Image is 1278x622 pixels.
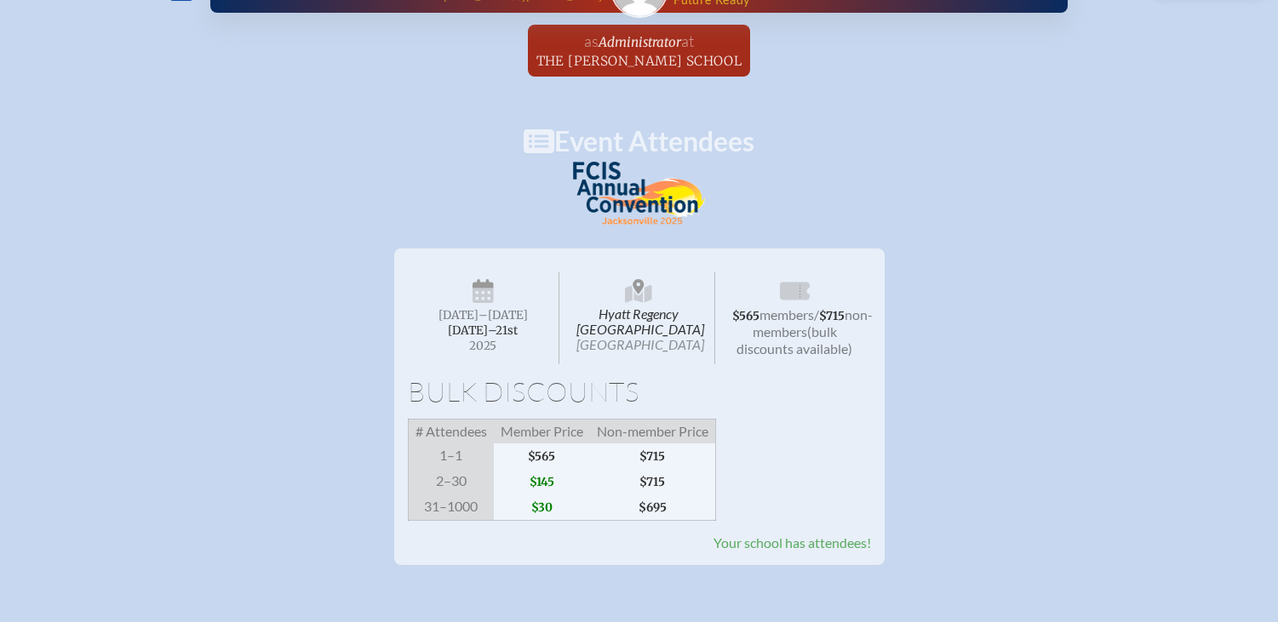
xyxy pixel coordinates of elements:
[448,323,518,338] span: [DATE]–⁠21st
[494,443,590,469] span: $565
[576,336,704,352] span: [GEOGRAPHIC_DATA]
[479,308,528,322] span: –[DATE]
[736,323,852,357] span: (bulk discounts available)
[494,419,590,444] span: Member Price
[408,443,494,469] span: 1–1
[408,494,494,521] span: 31–1000
[563,272,715,364] span: Hyatt Regency [GEOGRAPHIC_DATA]
[421,340,546,352] span: 2025
[573,162,706,225] img: FCIS Convention 2025
[753,306,873,340] span: non-members
[408,419,494,444] span: # Attendees
[438,308,479,322] span: [DATE]
[408,378,871,405] h1: Bulk Discounts
[590,419,716,444] span: Non-member Price
[408,469,494,494] span: 2–30
[530,25,749,77] a: asAdministratoratThe [PERSON_NAME] School
[599,34,681,50] span: Administrator
[590,494,716,521] span: $695
[759,306,814,322] span: members
[714,534,871,551] span: Your school has attendees!
[681,31,694,50] span: at
[590,443,716,469] span: $715
[732,309,759,323] span: $565
[494,494,590,521] span: $30
[819,309,845,323] span: $715
[494,469,590,494] span: $145
[590,469,716,494] span: $715
[814,306,819,322] span: /
[584,31,599,50] span: as
[536,53,742,69] span: The [PERSON_NAME] School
